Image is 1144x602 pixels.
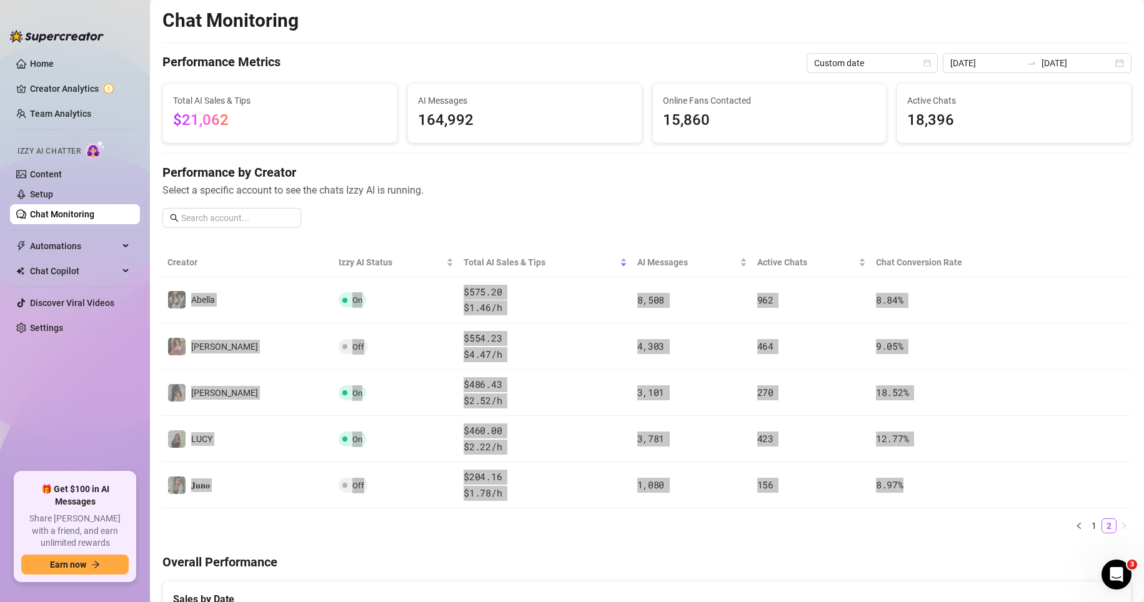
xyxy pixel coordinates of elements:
span: 423 [757,432,773,445]
span: $ 4.47 /h [464,347,627,362]
span: Izzy AI Chatter [17,146,81,157]
img: Abella [168,291,186,308]
span: 3 [1127,560,1137,570]
span: 9.05 % [876,340,903,352]
span: 12.77 % [876,432,908,445]
span: 464 [757,340,773,352]
button: left [1072,518,1087,533]
a: Team Analytics [30,109,91,119]
img: AI Chatter [86,141,105,159]
span: On [352,435,362,444]
h4: Performance by Creator [162,164,1132,181]
span: Custom date [814,54,930,72]
span: 164,992 [418,109,632,132]
span: arrow-right [91,560,100,569]
span: $ 2.52 /h [464,393,627,408]
span: to [1027,58,1037,68]
iframe: Intercom live chat [1102,560,1132,590]
span: [PERSON_NAME] [191,342,258,352]
li: 1 [1087,518,1102,533]
span: $554.23 [464,331,627,346]
span: 3,101 [637,386,665,398]
span: Izzy AI Status [339,255,444,269]
img: Irene [168,338,186,355]
a: 2 [1102,519,1116,533]
span: $204.16 [464,470,627,485]
span: Share [PERSON_NAME] with a friend, and earn unlimited rewards [21,513,129,550]
span: 8.84 % [876,294,903,306]
span: 8.97 % [876,478,903,491]
span: $575.20 [464,285,627,300]
span: 270 [757,386,773,398]
span: On [352,388,362,398]
img: LUCY️‍️ [168,430,186,448]
a: Content [30,169,62,179]
input: Start date [950,56,1022,70]
span: Online Fans Contacted [663,94,877,107]
li: 2 [1102,518,1117,533]
span: 𝐉𝐮𝐧𝐨 [191,480,210,490]
li: Previous Page [1072,518,1087,533]
span: Automations [30,236,119,256]
span: Earn now [50,560,86,570]
img: Chat Copilot [16,267,24,275]
span: $ 2.22 /h [464,440,627,455]
span: thunderbolt [16,241,26,251]
span: 18.52 % [876,386,908,398]
a: Home [30,59,54,69]
img: Gwen [168,384,186,402]
th: AI Messages [632,248,752,277]
button: right [1117,518,1132,533]
th: Creator [162,248,334,277]
span: right [1120,522,1128,530]
input: Search account... [181,211,294,225]
span: left [1075,522,1083,530]
a: 1 [1087,519,1101,533]
span: $21,062 [173,111,229,129]
a: Settings [30,323,63,333]
span: swap-right [1027,58,1037,68]
h2: Chat Monitoring [162,9,299,32]
span: calendar [923,59,931,67]
span: Active Chats [757,255,856,269]
span: AI Messages [418,94,632,107]
span: $ 1.78 /h [464,486,627,501]
th: Total AI Sales & Tips [459,248,632,277]
span: Chat Copilot [30,261,119,281]
span: 8,508 [637,294,665,306]
span: Total AI Sales & Tips [464,255,617,269]
span: 4,303 [637,340,665,352]
span: search [170,214,179,222]
h4: Overall Performance [162,553,1132,571]
span: Select a specific account to see the chats Izzy AI is running. [162,182,1132,198]
span: LUCY️‍️ [191,434,212,444]
span: 3,781 [637,432,665,445]
th: Active Chats [752,248,871,277]
li: Next Page [1117,518,1132,533]
span: 🎁 Get $100 in AI Messages [21,483,129,508]
span: [PERSON_NAME] [191,388,258,398]
span: 962 [757,294,773,306]
a: Chat Monitoring [30,209,94,219]
img: logo-BBDzfeDw.svg [10,30,104,42]
button: Earn nowarrow-right [21,555,129,575]
h4: Performance Metrics [162,53,281,73]
span: $ 1.46 /h [464,300,627,315]
span: 1,080 [637,478,665,491]
span: On [352,295,362,305]
span: Active Chats [907,94,1121,107]
th: Izzy AI Status [334,248,459,277]
th: Chat Conversion Rate [871,248,1035,277]
input: End date [1042,56,1113,70]
span: Off [352,481,364,490]
span: AI Messages [637,255,737,269]
span: 156 [757,478,773,491]
span: Total AI Sales & Tips [173,94,387,107]
span: Abella [191,295,215,305]
span: $460.00 [464,423,627,438]
span: 18,396 [907,109,1121,132]
span: 15,860 [663,109,877,132]
a: Discover Viral Videos [30,298,114,308]
span: Off [352,342,364,352]
a: Setup [30,189,53,199]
